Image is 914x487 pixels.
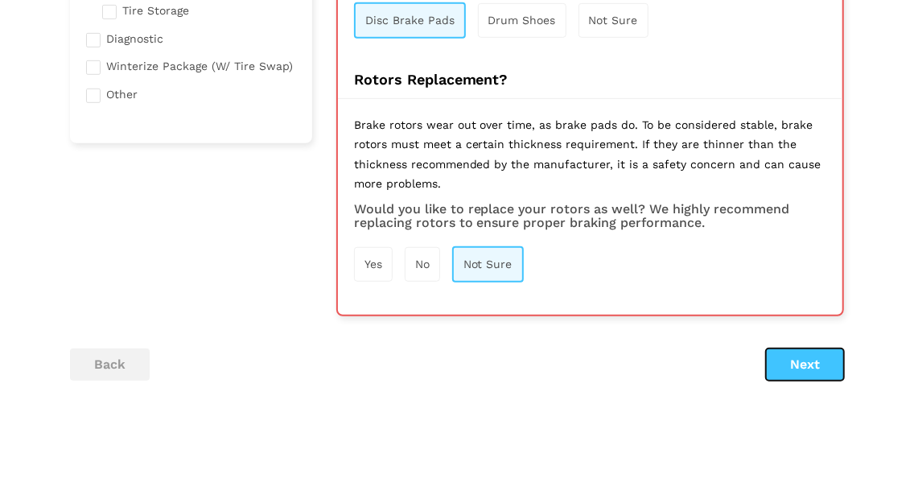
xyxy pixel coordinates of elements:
[589,14,638,27] span: Not Sure
[354,202,826,230] h3: Would you like to replace your rotors as well? We highly recommend replacing rotors to ensure pro...
[415,258,430,270] span: No
[463,258,513,270] span: Not Sure
[338,71,842,89] h4: Rotors Replacement?
[365,14,455,27] span: Disc Brake Pads
[364,258,382,270] span: Yes
[766,349,844,381] button: Next
[70,349,150,381] button: back
[354,115,826,202] p: Brake rotors wear out over time, as brake pads do. To be considered stable, brake rotors must mee...
[488,14,556,27] span: Drum Shoes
